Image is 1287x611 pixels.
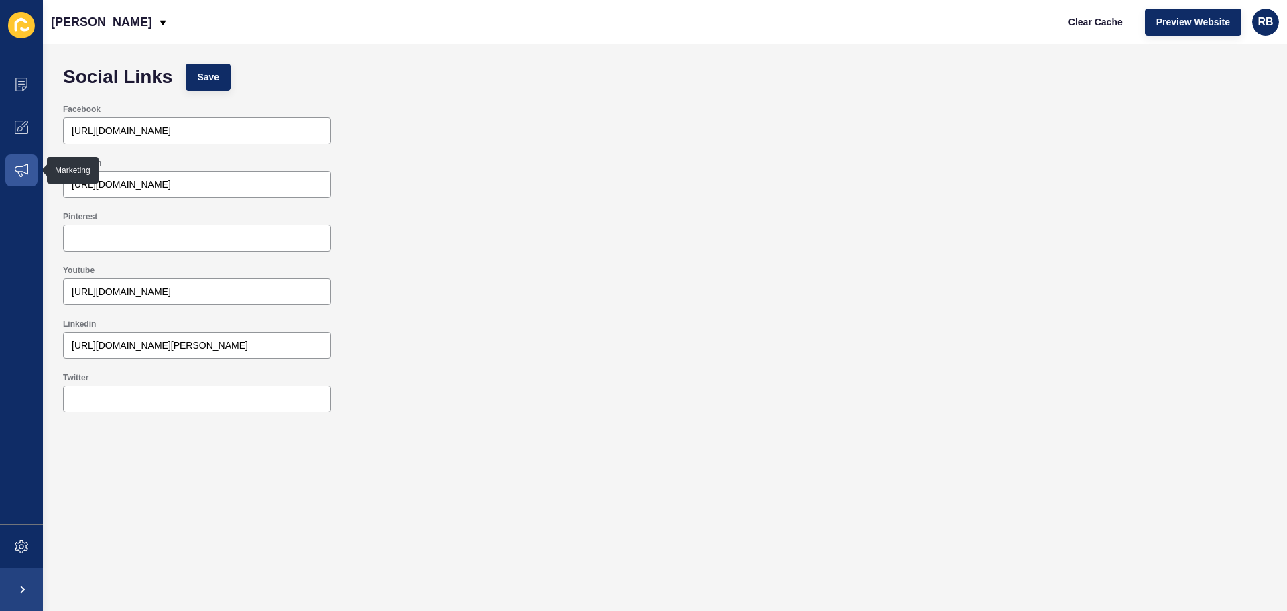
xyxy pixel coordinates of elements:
[1258,15,1273,29] span: RB
[186,64,231,91] button: Save
[63,265,95,276] label: Youtube
[63,319,96,329] label: Linkedin
[63,70,172,84] h1: Social Links
[55,165,90,176] div: Marketing
[1156,15,1230,29] span: Preview Website
[63,372,88,383] label: Twitter
[1145,9,1241,36] button: Preview Website
[63,211,97,222] label: Pinterest
[197,70,219,84] span: Save
[51,5,152,39] p: [PERSON_NAME]
[1057,9,1134,36] button: Clear Cache
[63,104,101,115] label: Facebook
[1068,15,1123,29] span: Clear Cache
